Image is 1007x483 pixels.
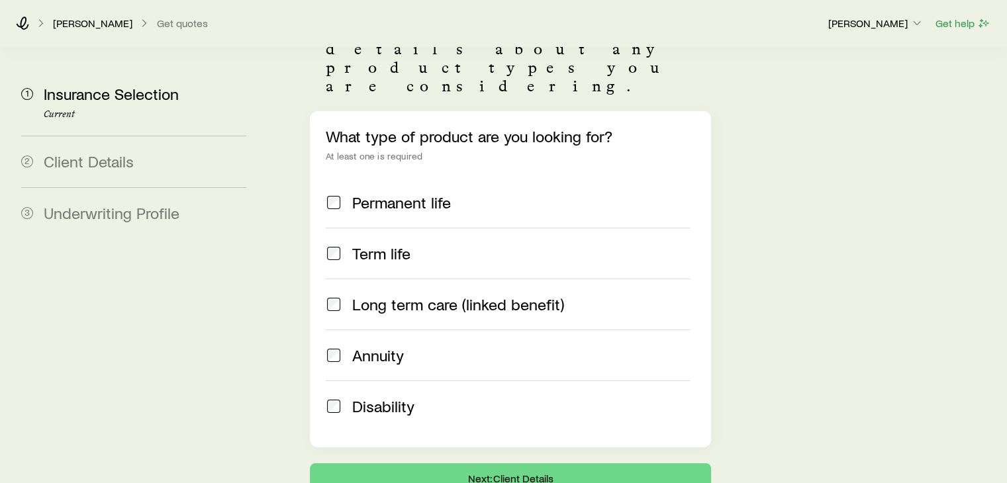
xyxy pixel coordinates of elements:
p: [PERSON_NAME] [53,17,132,30]
input: Disability [327,400,340,413]
span: Insurance Selection [44,84,179,103]
span: Client Details [44,152,134,171]
button: Get quotes [156,17,209,30]
span: 1 [21,88,33,100]
p: [PERSON_NAME] [828,17,924,30]
span: Underwriting Profile [44,203,179,222]
input: Long term care (linked benefit) [327,298,340,311]
span: Term life [352,244,410,263]
p: What type of product are you looking for? [326,127,695,146]
span: Permanent life [352,193,451,212]
button: Get help [935,16,991,31]
input: Term life [327,247,340,260]
span: 2 [21,155,33,167]
span: Annuity [352,346,404,365]
p: Start by specifying details about any product types you are considering. [326,21,695,95]
p: Current [44,109,246,120]
span: Long term care (linked benefit) [352,295,564,314]
div: At least one is required [326,151,695,161]
button: [PERSON_NAME] [828,16,924,32]
input: Annuity [327,349,340,362]
span: Disability [352,397,414,416]
input: Permanent life [327,196,340,209]
span: 3 [21,207,33,219]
